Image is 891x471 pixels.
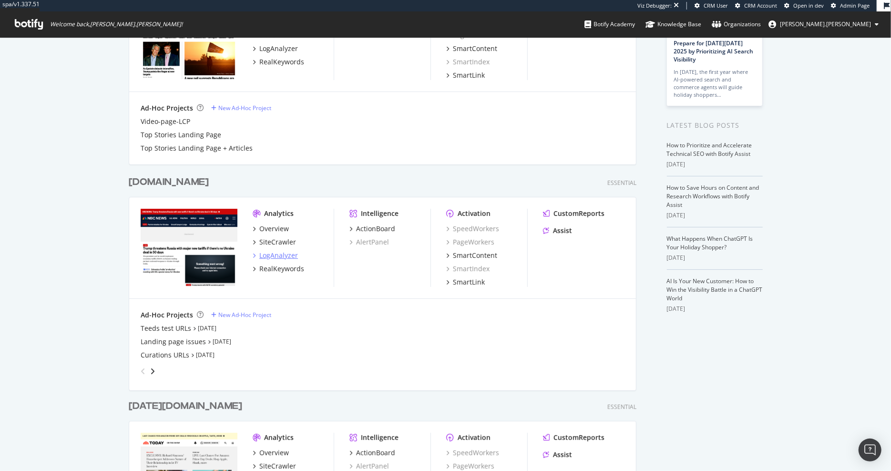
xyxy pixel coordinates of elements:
div: Open Intercom Messenger [859,439,881,461]
a: CRM User [695,2,728,10]
a: PageWorkers [446,237,494,247]
a: LogAnalyzer [253,44,298,53]
a: SmartContent [446,44,497,53]
a: LogAnalyzer [253,251,298,260]
a: Assist [543,226,572,235]
div: New Ad-Hoc Project [218,104,271,112]
div: Essential [607,179,636,187]
div: [DATE] [667,305,763,313]
div: SiteCrawler [259,237,296,247]
a: How to Save Hours on Content and Research Workflows with Botify Assist [667,184,759,209]
a: PageWorkers [446,461,494,471]
div: In [DATE], the first year where AI-powered search and commerce agents will guide holiday shoppers… [674,68,755,99]
div: Intelligence [361,209,399,218]
a: [DATE] [196,351,215,359]
a: Assist [543,450,572,460]
a: Landing page issues [141,337,206,347]
a: ActionBoard [349,224,395,234]
span: Admin Page [840,2,870,9]
div: ActionBoard [356,448,395,458]
a: CRM Account [735,2,777,10]
a: [DATE][DOMAIN_NAME] [129,399,246,413]
a: Prepare for [DATE][DATE] 2025 by Prioritizing AI Search Visibility [674,39,754,63]
div: CustomReports [553,433,604,442]
div: Organizations [712,20,761,29]
a: SmartContent [446,251,497,260]
span: CRM Account [744,2,777,9]
div: Analytics [264,433,294,442]
div: Overview [259,448,289,458]
div: [DATE] [667,254,763,262]
a: Knowledge Base [645,11,701,37]
div: Essential [607,403,636,411]
a: Overview [253,224,289,234]
div: LogAnalyzer [259,251,298,260]
div: [DATE] [667,211,763,220]
div: Analytics [264,209,294,218]
div: RealKeywords [259,57,304,67]
div: Assist [553,450,572,460]
img: msnbc.com [141,2,237,79]
div: Activation [458,433,491,442]
div: SiteCrawler [259,461,296,471]
div: angle-right [149,367,156,376]
a: SmartLink [446,277,485,287]
a: Organizations [712,11,761,37]
a: Top Stories Landing Page [141,130,221,140]
a: Top Stories Landing Page + Articles [141,143,253,153]
div: Overview [259,224,289,234]
div: SmartContent [453,251,497,260]
div: LogAnalyzer [259,44,298,53]
div: Latest Blog Posts [667,120,763,131]
span: CRM User [704,2,728,9]
a: Overview [253,448,289,458]
div: SmartLink [453,71,485,80]
a: ActionBoard [349,448,395,458]
span: ryan.flanagan [780,20,871,28]
a: SiteCrawler [253,237,296,247]
a: SpeedWorkers [446,224,499,234]
a: AI Is Your New Customer: How to Win the Visibility Battle in a ChatGPT World [667,277,763,302]
a: AlertPanel [349,461,389,471]
div: Intelligence [361,433,399,442]
div: Botify Academy [584,20,635,29]
a: What Happens When ChatGPT Is Your Holiday Shopper? [667,235,753,251]
div: Ad-Hoc Projects [141,103,193,113]
a: Botify Academy [584,11,635,37]
div: RealKeywords [259,264,304,274]
a: SmartLink [446,71,485,80]
a: Curations URLs [141,350,189,360]
a: How to Prioritize and Accelerate Technical SEO with Botify Assist [667,141,752,158]
span: Welcome back, [PERSON_NAME].[PERSON_NAME] ! [50,20,183,28]
div: angle-left [137,364,149,379]
div: [DOMAIN_NAME] [129,175,209,189]
a: AlertPanel [349,237,389,247]
a: SmartIndex [446,57,490,67]
div: CustomReports [553,209,604,218]
a: SmartIndex [446,264,490,274]
a: RealKeywords [253,264,304,274]
button: [PERSON_NAME].[PERSON_NAME] [761,17,886,32]
div: Viz Debugger: [637,2,672,10]
a: Teeds test URLs [141,324,191,333]
div: SmartLink [453,277,485,287]
a: CustomReports [543,209,604,218]
div: ActionBoard [356,224,395,234]
a: SpeedWorkers [446,448,499,458]
div: SmartContent [453,44,497,53]
a: Video-page-LCP [141,117,190,126]
img: nbcnews.com [141,209,237,286]
a: SiteCrawler [253,461,296,471]
span: Open in dev [793,2,824,9]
